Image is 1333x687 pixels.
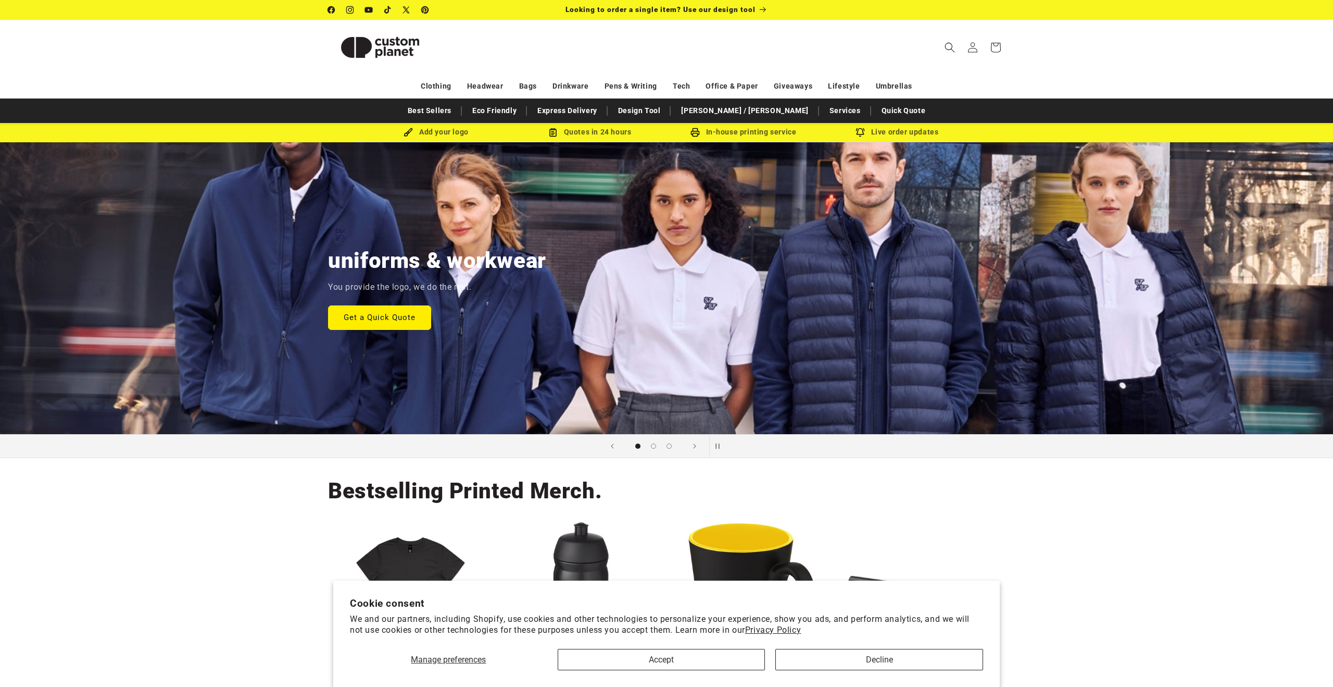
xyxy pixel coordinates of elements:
a: Pens & Writing [605,77,657,95]
a: Express Delivery [532,102,602,120]
a: Office & Paper [706,77,758,95]
div: Add your logo [359,126,513,139]
a: Drinkware [552,77,588,95]
img: Oli 360 ml ceramic mug with handle [677,521,826,670]
img: HydroFlex™ 500 ml squeezy sport bottle [507,521,656,670]
summary: Search [938,36,961,59]
a: Eco Friendly [467,102,522,120]
a: Bags [519,77,537,95]
button: Next slide [683,435,706,458]
div: Quotes in 24 hours [513,126,666,139]
h2: Cookie consent [350,597,983,609]
p: We and our partners, including Shopify, use cookies and other technologies to personalize your ex... [350,614,983,636]
img: Order updates [856,128,865,137]
a: Clothing [421,77,451,95]
a: Quick Quote [876,102,931,120]
button: Previous slide [601,435,624,458]
div: Live order updates [820,126,974,139]
img: In-house printing [690,128,700,137]
button: Accept [558,649,765,670]
button: Load slide 2 of 3 [646,438,661,454]
a: [PERSON_NAME] / [PERSON_NAME] [676,102,813,120]
a: Best Sellers [403,102,457,120]
a: Giveaways [774,77,812,95]
a: Services [824,102,866,120]
a: Headwear [467,77,504,95]
a: Privacy Policy [745,625,801,635]
a: Umbrellas [876,77,912,95]
span: Manage preferences [411,655,486,665]
a: Custom Planet [324,20,436,75]
img: Order Updates Icon [548,128,558,137]
a: Tech [673,77,690,95]
a: Lifestyle [828,77,860,95]
button: Pause slideshow [709,435,732,458]
h2: Bestselling Printed Merch. [328,477,602,505]
a: Get a Quick Quote [328,305,431,329]
div: In-house printing service [666,126,820,139]
img: Custom Planet [328,24,432,71]
h2: uniforms & workwear [328,247,546,275]
button: Load slide 3 of 3 [661,438,677,454]
a: Design Tool [613,102,666,120]
button: Load slide 1 of 3 [630,438,646,454]
p: You provide the logo, we do the rest. [328,280,471,295]
button: Manage preferences [350,649,547,670]
span: Looking to order a single item? Use our design tool [565,5,756,14]
img: Brush Icon [404,128,413,137]
button: Decline [775,649,983,670]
